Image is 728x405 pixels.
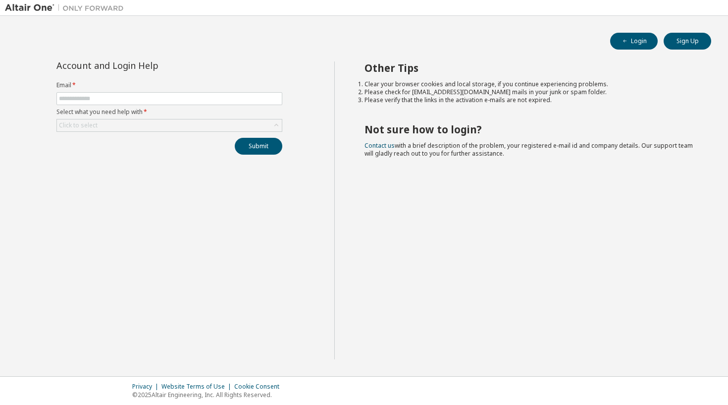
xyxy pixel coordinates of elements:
button: Sign Up [664,33,711,50]
div: Website Terms of Use [161,383,234,391]
h2: Other Tips [364,61,694,74]
img: Altair One [5,3,129,13]
button: Submit [235,138,282,155]
label: Select what you need help with [56,108,282,116]
h2: Not sure how to login? [364,123,694,136]
div: Cookie Consent [234,383,285,391]
span: with a brief description of the problem, your registered e-mail id and company details. Our suppo... [364,141,693,158]
button: Login [610,33,658,50]
a: Contact us [364,141,395,150]
div: Privacy [132,383,161,391]
li: Clear your browser cookies and local storage, if you continue experiencing problems. [364,80,694,88]
li: Please verify that the links in the activation e-mails are not expired. [364,96,694,104]
label: Email [56,81,282,89]
div: Click to select [59,121,98,129]
p: © 2025 Altair Engineering, Inc. All Rights Reserved. [132,391,285,399]
div: Account and Login Help [56,61,237,69]
li: Please check for [EMAIL_ADDRESS][DOMAIN_NAME] mails in your junk or spam folder. [364,88,694,96]
div: Click to select [57,119,282,131]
